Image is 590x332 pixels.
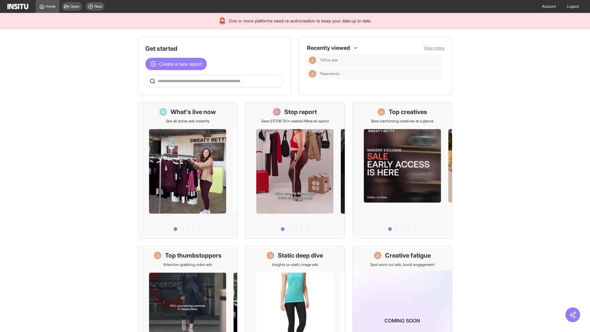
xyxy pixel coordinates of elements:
p: Insights on static image ads [272,262,318,267]
h1: Top thumbstoppers [165,251,222,260]
div: 🚨 [218,17,226,25]
p: Attention-grabbing video ads [163,262,212,267]
p: Best-performing creatives at a glance [371,119,434,124]
p: Save £17,516.79 in wasted Meta ad spend [261,119,329,124]
span: Create a new report [159,60,202,68]
a: Stop reportSave £17,516.79 in wasted Meta ad spend [245,102,345,239]
img: Logo [7,4,28,9]
h1: What's live now [171,108,216,116]
a: Top creativesBest-performing creatives at a glance [352,102,452,239]
span: Open [70,4,80,9]
span: TikTok Ads [320,58,338,63]
h1: Get started [145,44,284,53]
h1: Stop report [284,108,317,116]
span: Placements [320,71,440,76]
span: View more [424,45,445,50]
div: Insights [309,70,316,77]
div: Insights [309,57,316,64]
h1: Static deep dive [278,251,323,260]
a: What's live nowSee all active ads instantly [138,102,238,239]
span: Placements [320,71,339,76]
span: New [94,4,102,9]
button: View more [424,45,445,51]
span: TikTok Ads [320,58,440,63]
span: Home [45,4,56,9]
p: See all active ads instantly [166,119,210,124]
h1: Top creatives [389,108,427,116]
span: One or more platforms need re-authorisation to keep your data up to date. [229,18,372,24]
button: Create a new report [145,58,207,70]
